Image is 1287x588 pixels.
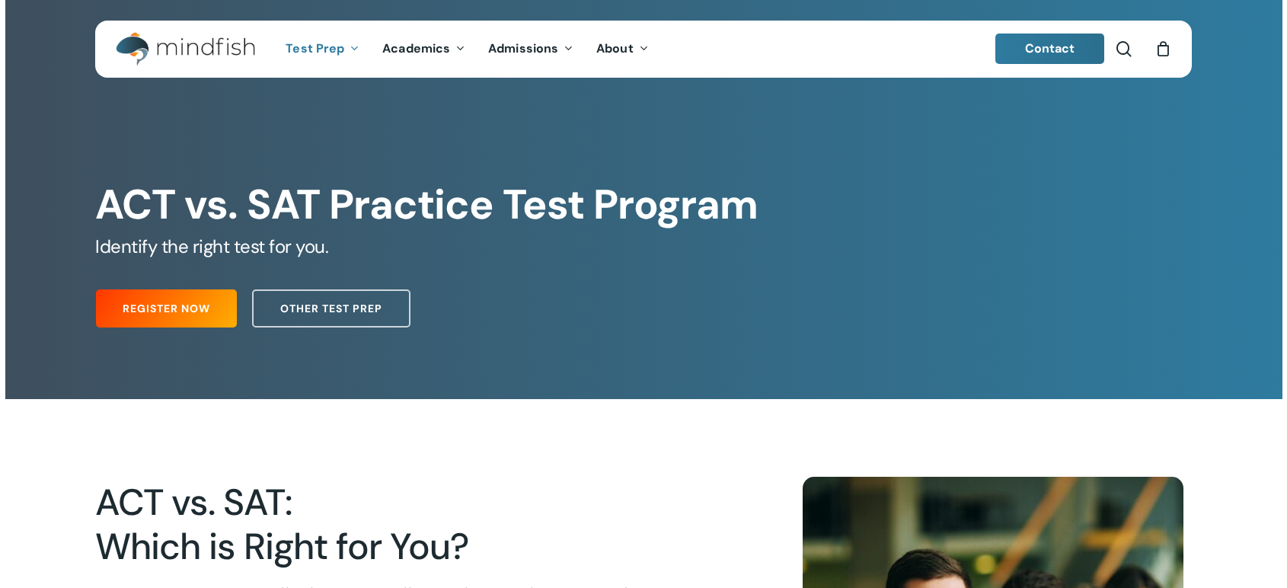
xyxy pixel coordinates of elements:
nav: Main Menu [274,21,659,78]
a: Academics [371,43,477,56]
h1: ACT vs. SAT Practice Test Program [95,181,1191,229]
h5: Identify the right test for you. [95,235,1191,259]
a: Register Now [96,289,237,328]
span: Academics [382,40,450,56]
span: Other Test Prep [280,301,382,316]
a: Contact [995,34,1105,64]
span: Test Prep [286,40,344,56]
span: Admissions [488,40,558,56]
a: Test Prep [274,43,371,56]
span: About [596,40,634,56]
a: About [585,43,660,56]
a: Cart [1154,40,1171,57]
header: Main Menu [95,21,1192,78]
a: Other Test Prep [252,289,410,328]
a: Admissions [477,43,585,56]
span: Register Now [123,301,210,316]
h2: ACT vs. SAT: Which is Right for You? [95,481,688,569]
span: Contact [1025,40,1075,56]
